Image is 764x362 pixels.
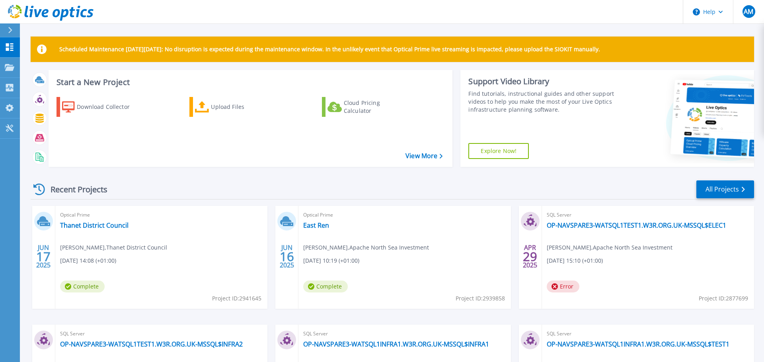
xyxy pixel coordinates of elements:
span: Error [547,281,579,292]
span: SQL Server [60,329,263,338]
a: OP-NAVSPARE3-WATSQL1TEST1.W3R.ORG.UK-MSSQL$INFRA2 [60,340,243,348]
div: JUN 2025 [36,242,51,271]
span: [DATE] 10:19 (+01:00) [303,256,359,265]
h3: Start a New Project [57,78,442,87]
span: 29 [523,253,537,260]
a: East Ren [303,221,329,229]
span: Project ID: 2877699 [699,294,748,303]
span: SQL Server [547,329,749,338]
div: Recent Projects [31,180,118,199]
div: Upload Files [211,99,275,115]
a: Explore Now! [468,143,529,159]
div: Download Collector [77,99,140,115]
span: [PERSON_NAME] , Apache North Sea Investment [547,243,672,252]
span: Optical Prime [60,211,263,219]
span: Project ID: 2939858 [456,294,505,303]
a: Cloud Pricing Calculator [322,97,411,117]
span: [PERSON_NAME] , Thanet District Council [60,243,167,252]
div: Find tutorials, instructional guides and other support videos to help you make the most of your L... [468,90,618,114]
span: Complete [303,281,348,292]
span: Complete [60,281,105,292]
p: Scheduled Maintenance [DATE][DATE]: No disruption is expected during the maintenance window. In t... [59,46,600,52]
span: SQL Server [303,329,506,338]
a: OP-NAVSPARE3-WATSQL1INFRA1.W3R.ORG.UK-MSSQL$TEST1 [547,340,729,348]
span: Project ID: 2941645 [212,294,261,303]
a: OP-NAVSPARE3-WATSQL1TEST1.W3R.ORG.UK-MSSQL$ELEC1 [547,221,726,229]
div: Support Video Library [468,76,618,87]
a: Upload Files [189,97,278,117]
span: 17 [36,253,51,260]
span: 16 [280,253,294,260]
a: OP-NAVSPARE3-WATSQL1INFRA1.W3R.ORG.UK-MSSQL$INFRA1 [303,340,489,348]
a: Download Collector [57,97,145,117]
span: AM [744,8,753,15]
span: Optical Prime [303,211,506,219]
span: [DATE] 14:08 (+01:00) [60,256,116,265]
span: [PERSON_NAME] , Apache North Sea Investment [303,243,429,252]
a: All Projects [696,180,754,198]
div: Cloud Pricing Calculator [344,99,407,115]
span: SQL Server [547,211,749,219]
div: APR 2025 [522,242,538,271]
a: Thanet District Council [60,221,129,229]
div: JUN 2025 [279,242,294,271]
span: [DATE] 15:10 (+01:00) [547,256,603,265]
a: View More [405,152,442,160]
